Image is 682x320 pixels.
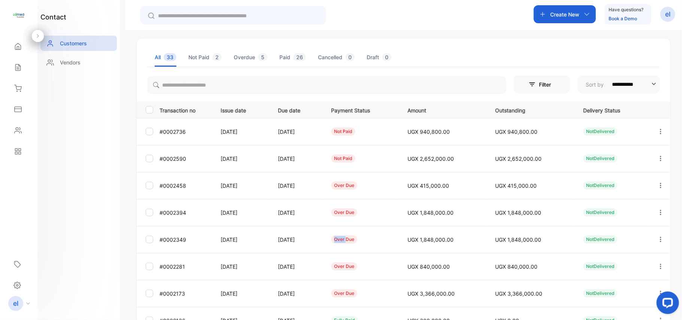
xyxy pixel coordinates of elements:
[13,10,24,21] img: logo
[60,58,81,66] p: Vendors
[495,129,538,135] span: UGX 940,800.00
[278,128,316,136] p: [DATE]
[278,182,316,190] p: [DATE]
[221,263,263,271] p: [DATE]
[331,127,355,136] div: not paid
[221,128,263,136] p: [DATE]
[583,235,618,244] div: NotDelivered
[609,16,637,21] a: Book a Demo
[495,156,542,162] span: UGX 2,652,000.00
[331,105,392,114] p: Payment Status
[583,208,618,217] div: NotDelivered
[331,235,357,244] div: over due
[407,236,454,243] span: UGX 1,848,000.00
[331,181,357,190] div: over due
[550,10,579,18] p: Create New
[279,48,306,67] li: Paid
[221,155,263,163] p: [DATE]
[160,182,211,190] p: #0002458
[407,182,449,189] span: UGX 415,000.00
[278,105,316,114] p: Due date
[160,209,211,217] p: #0002394
[583,289,618,298] div: NotDelivered
[278,236,316,244] p: [DATE]
[234,48,267,67] li: Overdue
[407,290,455,297] span: UGX 3,366,000.00
[278,155,316,163] p: [DATE]
[407,129,450,135] span: UGX 940,800.00
[318,48,355,67] li: Cancelled
[258,53,267,61] span: 5
[382,53,391,61] span: 0
[367,48,391,67] li: Draft
[212,53,222,61] span: 2
[160,105,211,114] p: Transaction no
[40,55,117,70] a: Vendors
[495,209,542,216] span: UGX 1,848,000.00
[665,9,670,19] p: el
[40,36,117,51] a: Customers
[583,105,642,114] p: Delivery Status
[221,209,263,217] p: [DATE]
[660,5,675,23] button: el
[278,263,316,271] p: [DATE]
[345,53,355,61] span: 0
[160,155,211,163] p: #0002590
[13,299,18,308] p: el
[188,48,222,67] li: Not Paid
[160,263,211,271] p: #0002281
[495,105,568,114] p: Outstanding
[407,209,454,216] span: UGX 1,848,000.00
[407,105,480,114] p: Amount
[40,12,66,22] h1: contact
[407,156,454,162] span: UGX 2,652,000.00
[331,262,357,271] div: over due
[160,236,211,244] p: #0002349
[160,128,211,136] p: #0002736
[578,75,660,93] button: Sort by
[221,290,263,298] p: [DATE]
[331,208,357,217] div: over due
[221,236,263,244] p: [DATE]
[278,290,316,298] p: [DATE]
[534,5,596,23] button: Create New
[60,39,87,47] p: Customers
[155,48,176,67] li: All
[651,289,682,320] iframe: LiveChat chat widget
[407,263,450,270] span: UGX 840,000.00
[495,182,537,189] span: UGX 415,000.00
[583,154,618,163] div: NotDelivered
[583,127,618,136] div: NotDelivered
[221,182,263,190] p: [DATE]
[583,262,618,271] div: NotDelivered
[278,209,316,217] p: [DATE]
[586,81,604,88] p: Sort by
[331,289,357,298] div: over due
[331,154,355,163] div: not paid
[609,6,643,13] p: Have questions?
[495,263,538,270] span: UGX 840,000.00
[221,105,263,114] p: Issue date
[293,53,306,61] span: 26
[164,53,176,61] span: 33
[495,236,542,243] span: UGX 1,848,000.00
[160,290,211,298] p: #0002173
[495,290,543,297] span: UGX 3,366,000.00
[583,181,618,190] div: NotDelivered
